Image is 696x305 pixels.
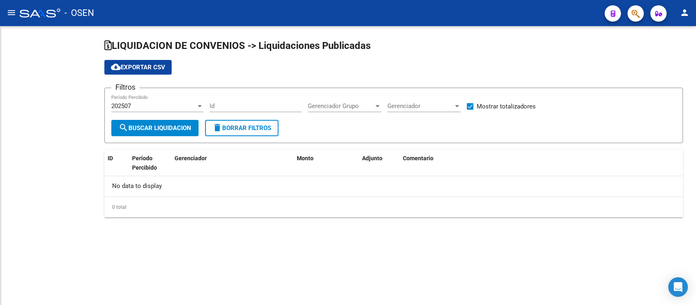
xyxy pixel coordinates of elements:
[362,155,382,161] span: Adjunto
[111,82,139,93] h3: Filtros
[212,123,222,133] mat-icon: delete
[119,123,128,133] mat-icon: search
[477,102,536,111] span: Mostrar totalizadores
[104,197,683,217] div: 0 total
[104,60,172,75] button: Exportar CSV
[7,8,16,18] mat-icon: menu
[104,150,129,186] datatable-header-cell: ID
[212,124,271,132] span: Borrar Filtros
[175,155,207,161] span: Gerenciador
[104,40,371,51] span: LIQUIDACION DE CONVENIOS -> Liquidaciones Publicadas
[111,102,131,110] span: 202507
[111,120,199,136] button: Buscar Liquidacion
[668,277,688,297] div: Open Intercom Messenger
[111,62,121,72] mat-icon: cloud_download
[108,155,113,161] span: ID
[104,176,683,197] div: No data to display
[297,155,314,161] span: Monto
[111,64,165,71] span: Exportar CSV
[205,120,278,136] button: Borrar Filtros
[132,155,157,171] span: Período Percibido
[680,8,689,18] mat-icon: person
[403,155,433,161] span: Comentario
[119,124,191,132] span: Buscar Liquidacion
[171,150,294,186] datatable-header-cell: Gerenciador
[294,150,359,186] datatable-header-cell: Monto
[64,4,94,22] span: - OSEN
[400,150,683,186] datatable-header-cell: Comentario
[129,150,159,186] datatable-header-cell: Período Percibido
[387,102,453,110] span: Gerenciador
[359,150,400,186] datatable-header-cell: Adjunto
[308,102,374,110] span: Gerenciador Grupo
